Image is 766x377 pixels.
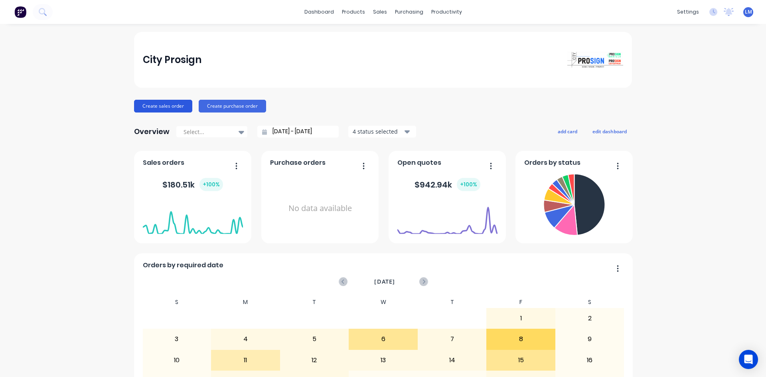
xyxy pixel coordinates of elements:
[142,296,211,308] div: S
[415,178,480,191] div: $ 942.94k
[487,308,555,328] div: 1
[555,296,624,308] div: S
[211,350,280,370] div: 11
[486,296,555,308] div: F
[162,178,223,191] div: $ 180.51k
[418,296,487,308] div: T
[280,296,349,308] div: T
[134,124,170,140] div: Overview
[556,350,624,370] div: 16
[349,296,418,308] div: W
[270,171,370,246] div: No data available
[553,126,582,136] button: add card
[349,350,417,370] div: 13
[487,350,555,370] div: 15
[143,350,211,370] div: 10
[673,6,703,18] div: settings
[143,52,201,68] div: City Prosign
[487,329,555,349] div: 8
[418,329,486,349] div: 7
[391,6,427,18] div: purchasing
[211,329,280,349] div: 4
[745,8,752,16] span: LM
[280,350,349,370] div: 12
[556,329,624,349] div: 9
[556,308,624,328] div: 2
[199,178,223,191] div: + 100 %
[374,277,395,286] span: [DATE]
[199,100,266,113] button: Create purchase order
[134,100,192,113] button: Create sales order
[739,350,758,369] div: Open Intercom Messenger
[280,329,349,349] div: 5
[270,158,326,168] span: Purchase orders
[457,178,480,191] div: + 100 %
[14,6,26,18] img: Factory
[300,6,338,18] a: dashboard
[211,296,280,308] div: M
[348,126,416,138] button: 4 status selected
[349,329,417,349] div: 6
[143,158,184,168] span: Sales orders
[567,52,623,68] img: City Prosign
[418,350,486,370] div: 14
[397,158,441,168] span: Open quotes
[353,127,403,136] div: 4 status selected
[587,126,632,136] button: edit dashboard
[369,6,391,18] div: sales
[524,158,580,168] span: Orders by status
[338,6,369,18] div: products
[427,6,466,18] div: productivity
[143,329,211,349] div: 3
